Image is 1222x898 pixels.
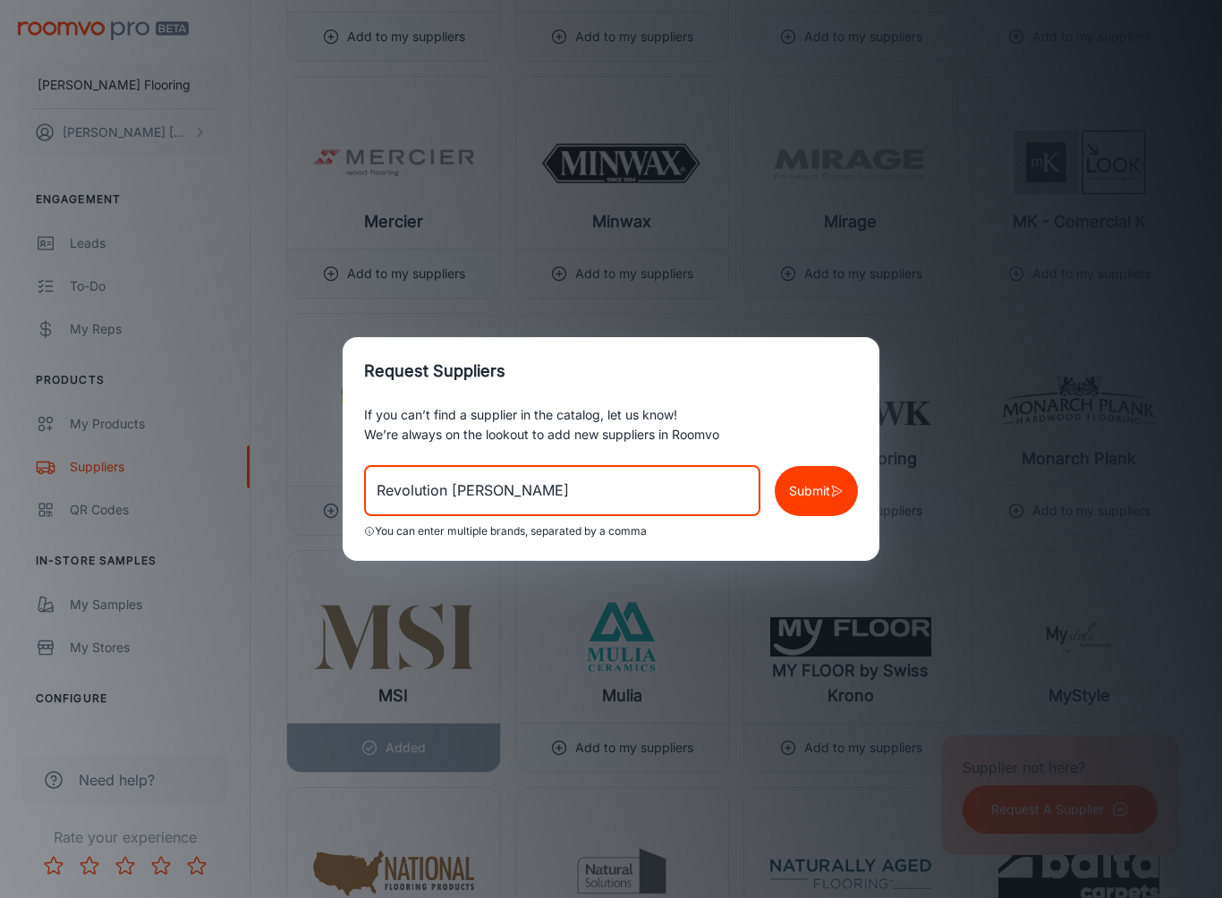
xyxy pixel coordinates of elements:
[364,425,858,445] p: We’re always on the lookout to add new suppliers in Roomvo
[343,337,879,405] h2: Request Suppliers
[789,481,830,501] p: Submit
[364,405,858,425] p: If you can’t find a supplier in the catalog, let us know!
[375,523,647,540] p: You can enter multiple brands, separated by a comma
[364,466,760,516] input: Supplier A, Supplier B, ...
[775,466,858,516] button: Submit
